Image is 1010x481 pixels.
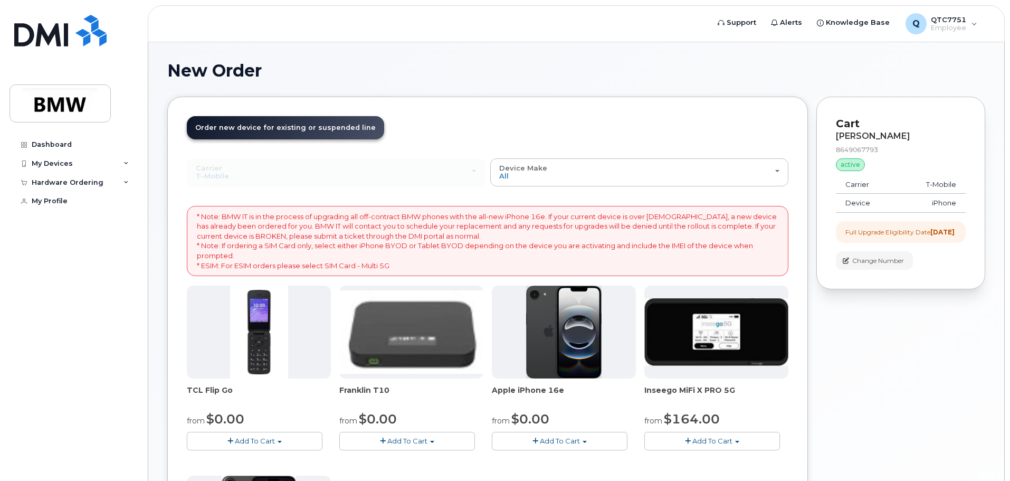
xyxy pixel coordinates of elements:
[387,437,427,445] span: Add To Cart
[836,116,966,131] p: Cart
[499,172,509,180] span: All
[836,194,897,213] td: Device
[492,432,627,450] button: Add To Cart
[644,298,788,366] img: cut_small_inseego_5G.jpg
[540,437,580,445] span: Add To Cart
[206,411,244,427] span: $0.00
[836,145,966,154] div: 8649067793
[499,164,547,172] span: Device Make
[845,228,955,237] div: Full Upgrade Eligibility Date
[930,228,955,236] strong: [DATE]
[836,175,897,194] td: Carrier
[187,432,322,450] button: Add To Cart
[492,416,510,426] small: from
[852,256,904,266] span: Change Number
[490,158,788,186] button: Device Make All
[187,385,331,406] div: TCL Flip Go
[692,437,732,445] span: Add To Cart
[339,385,483,406] div: Franklin T10
[339,432,475,450] button: Add To Cart
[644,385,788,406] div: Inseego MiFi X PRO 5G
[197,212,778,270] p: * Note: BMW IT is in the process of upgrading all off-contract BMW phones with the all-new iPhone...
[167,61,985,80] h1: New Order
[359,411,397,427] span: $0.00
[339,416,357,426] small: from
[836,251,913,270] button: Change Number
[526,286,602,379] img: iphone16e.png
[195,124,376,131] span: Order new device for existing or suspended line
[339,290,483,374] img: t10.jpg
[897,194,966,213] td: iPhone
[644,432,780,450] button: Add To Cart
[511,411,549,427] span: $0.00
[230,286,288,379] img: TCL_FLIP_MODE.jpg
[897,175,966,194] td: T-Mobile
[235,437,275,445] span: Add To Cart
[664,411,720,427] span: $164.00
[187,416,205,426] small: from
[492,385,636,406] div: Apple iPhone 16e
[836,131,966,141] div: [PERSON_NAME]
[964,435,1002,473] iframe: Messenger Launcher
[836,158,865,171] div: active
[644,416,662,426] small: from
